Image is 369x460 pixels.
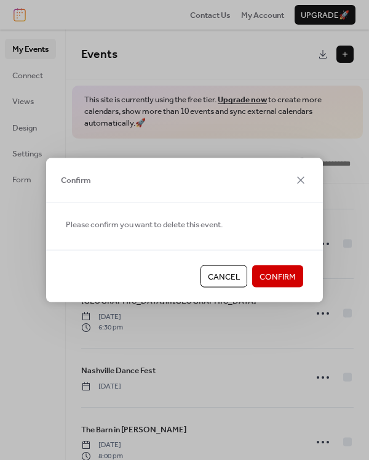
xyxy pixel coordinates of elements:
button: Cancel [200,265,247,288]
span: Confirm [61,174,91,187]
span: Confirm [260,271,296,283]
button: Confirm [252,265,303,288]
span: Cancel [208,271,240,283]
span: Please confirm you want to delete this event. [66,218,223,230]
